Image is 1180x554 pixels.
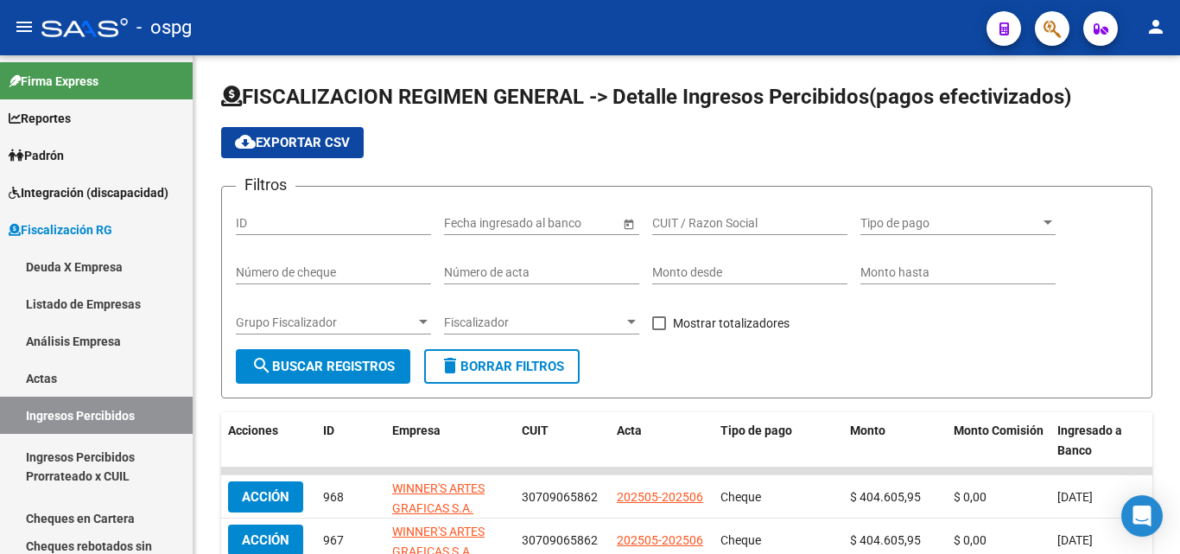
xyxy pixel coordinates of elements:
[221,127,364,158] button: Exportar CSV
[515,412,610,469] datatable-header-cell: CUIT
[323,423,334,437] span: ID
[316,412,385,469] datatable-header-cell: ID
[720,423,792,437] span: Tipo de pago
[850,490,921,504] span: $ 404.605,95
[512,216,597,231] input: End date
[720,533,761,547] span: Cheque
[136,9,192,47] span: - ospg
[673,313,790,334] span: Mostrar totalizadores
[1057,423,1122,457] span: Ingresado a Banco
[9,220,112,239] span: Fiscalización RG
[619,214,638,232] button: Open calendar
[1050,412,1154,469] datatable-header-cell: Ingresado a Banco
[850,533,921,547] span: $ 404.605,95
[617,487,703,507] div: 202505-202506
[714,412,843,469] datatable-header-cell: Tipo de pago
[251,355,272,376] mat-icon: search
[440,355,460,376] mat-icon: delete
[1057,490,1093,504] span: [DATE]
[242,489,289,505] span: Acción
[221,412,316,469] datatable-header-cell: Acciones
[954,490,987,504] span: $ 0,00
[720,490,761,504] span: Cheque
[860,216,1040,231] span: Tipo de pago
[947,412,1050,469] datatable-header-cell: Monto Comisión
[1145,16,1166,37] mat-icon: person
[385,412,515,469] datatable-header-cell: Empresa
[424,349,580,384] button: Borrar Filtros
[9,183,168,202] span: Integración (discapacidad)
[323,533,344,547] span: 967
[221,85,1071,109] span: FISCALIZACION REGIMEN GENERAL -> Detalle Ingresos Percibidos(pagos efectivizados)
[440,359,564,374] span: Borrar Filtros
[236,315,416,330] span: Grupo Fiscalizador
[236,349,410,384] button: Buscar Registros
[1057,533,1093,547] span: [DATE]
[610,412,714,469] datatable-header-cell: Acta
[9,146,64,165] span: Padrón
[323,490,344,504] span: 968
[843,412,947,469] datatable-header-cell: Monto
[954,423,1044,437] span: Monto Comisión
[251,359,395,374] span: Buscar Registros
[522,423,549,437] span: CUIT
[617,423,642,437] span: Acta
[444,315,624,330] span: Fiscalizador
[236,173,295,197] h3: Filtros
[392,481,485,515] span: WINNER'S ARTES GRAFICAS S.A.
[235,131,256,152] mat-icon: cloud_download
[617,531,703,551] div: 202505-202506
[1121,495,1163,537] div: Open Intercom Messenger
[235,135,350,150] span: Exportar CSV
[444,216,498,231] input: Start date
[9,72,98,91] span: Firma Express
[14,16,35,37] mat-icon: menu
[522,490,598,504] span: 30709065862
[9,109,71,128] span: Reportes
[228,423,278,437] span: Acciones
[522,533,598,547] span: 30709065862
[850,423,885,437] span: Monto
[954,533,987,547] span: $ 0,00
[242,532,289,548] span: Acción
[392,423,441,437] span: Empresa
[228,481,303,513] button: Acción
